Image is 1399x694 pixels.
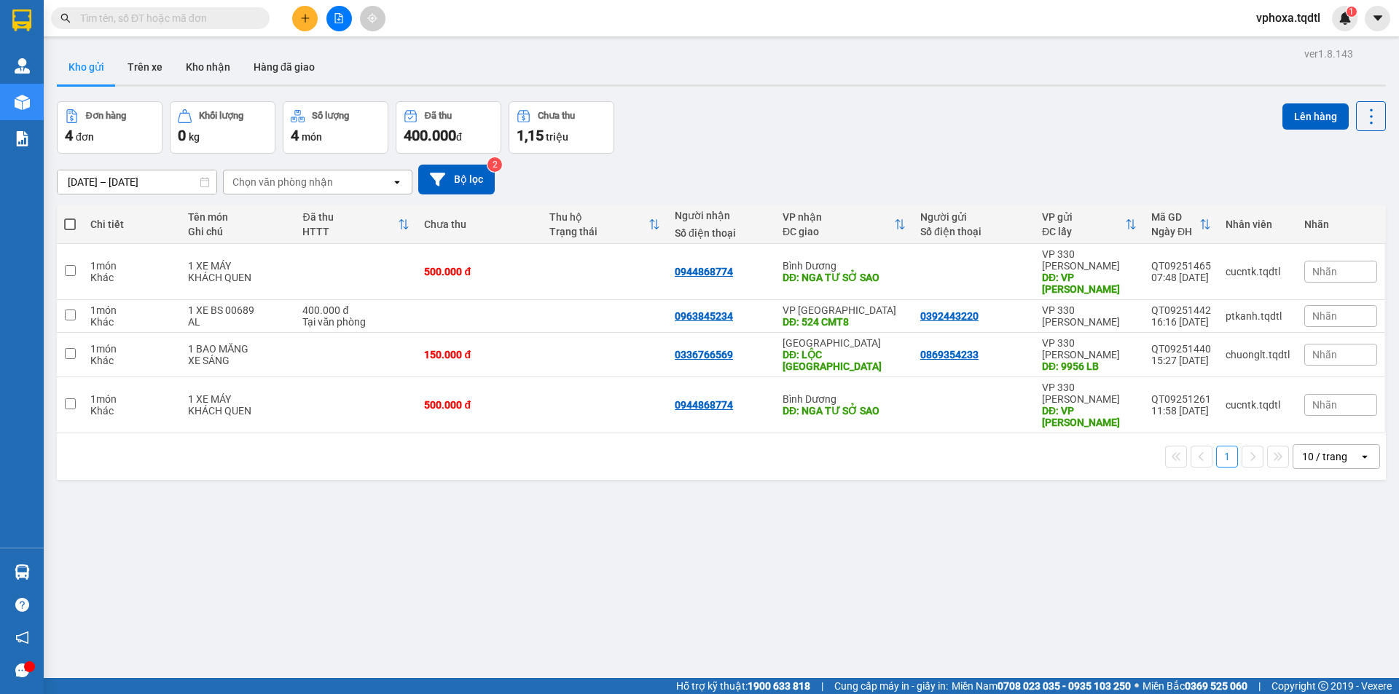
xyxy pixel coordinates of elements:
[1282,103,1349,130] button: Lên hàng
[1151,393,1211,405] div: QT09251261
[189,131,200,143] span: kg
[57,50,116,84] button: Kho gửi
[86,111,126,121] div: Đơn hàng
[1143,678,1247,694] span: Miền Bắc
[1304,218,1377,230] div: Nhãn
[1151,304,1211,316] div: QT09251442
[549,226,648,237] div: Trạng thái
[920,211,1027,223] div: Người gửi
[15,58,30,74] img: warehouse-icon
[425,111,452,121] div: Đã thu
[1151,316,1211,328] div: 16:16 [DATE]
[188,260,289,272] div: 1 XE MÁY
[1135,683,1139,689] span: ⚪️
[920,349,979,360] div: 0869354233
[90,272,173,283] div: Khác
[367,13,377,23] span: aim
[783,226,894,237] div: ĐC giao
[1226,266,1290,277] div: cucntk.tqdtl
[783,211,894,223] div: VP nhận
[424,218,535,230] div: Chưa thu
[783,349,906,372] div: DĐ: LỘC NINH BÌNH PHƯỚC
[538,111,575,121] div: Chưa thu
[1151,272,1211,283] div: 07:48 [DATE]
[178,127,186,144] span: 0
[174,50,242,84] button: Kho nhận
[302,316,409,328] div: Tại văn phòng
[80,10,252,26] input: Tìm tên, số ĐT hoặc mã đơn
[676,678,810,694] span: Hỗ trợ kỹ thuật:
[58,170,216,194] input: Select a date range.
[1371,12,1384,25] span: caret-down
[1226,310,1290,322] div: ptkanh.tqdtl
[312,111,349,121] div: Số lượng
[65,127,73,144] span: 4
[302,131,322,143] span: món
[783,316,906,328] div: DĐ: 524 CMT8
[302,211,398,223] div: Đã thu
[1151,355,1211,366] div: 15:27 [DATE]
[90,393,173,405] div: 1 món
[1151,226,1199,237] div: Ngày ĐH
[775,205,913,244] th: Toggle SortBy
[675,310,733,322] div: 0963845234
[920,310,979,322] div: 0392443220
[1042,211,1125,223] div: VP gửi
[57,101,162,154] button: Đơn hàng4đơn
[188,304,289,316] div: 1 XE BS 00689
[188,343,289,355] div: 1 BAO MĂNG
[90,355,173,366] div: Khác
[242,50,326,84] button: Hàng đã giao
[1318,681,1328,691] span: copyright
[1312,349,1337,360] span: Nhãn
[1042,304,1137,328] div: VP 330 [PERSON_NAME]
[391,176,403,188] svg: open
[675,349,733,360] div: 0336766569
[188,226,289,237] div: Ghi chú
[360,6,385,31] button: aim
[1258,678,1261,694] span: |
[546,131,568,143] span: triệu
[424,266,535,277] div: 500.000 đ
[188,405,289,417] div: KHÁCH QUEN
[821,678,823,694] span: |
[15,564,30,580] img: warehouse-icon
[1042,272,1137,295] div: DĐ: VP LONG HƯNG
[90,260,173,272] div: 1 món
[1359,451,1371,462] svg: open
[783,272,906,283] div: DĐ: NGA TƯ SỞ SAO
[542,205,667,244] th: Toggle SortBy
[675,227,768,239] div: Số điện thoại
[12,9,31,31] img: logo-vxr
[1042,405,1137,428] div: DĐ: VP LONG HƯNG
[1185,680,1247,692] strong: 0369 525 060
[188,316,289,328] div: AL
[1312,266,1337,277] span: Nhãn
[1312,399,1337,411] span: Nhãn
[232,175,333,189] div: Chọn văn phòng nhận
[487,157,502,172] sup: 2
[292,6,318,31] button: plus
[783,337,906,349] div: [GEOGRAPHIC_DATA]
[1304,46,1353,62] div: ver 1.8.143
[834,678,948,694] span: Cung cấp máy in - giấy in:
[1151,211,1199,223] div: Mã GD
[188,355,289,366] div: XE SÁNG
[1042,337,1137,360] div: VP 330 [PERSON_NAME]
[998,680,1131,692] strong: 0708 023 035 - 0935 103 250
[15,131,30,146] img: solution-icon
[404,127,456,144] span: 400.000
[675,266,733,277] div: 0944868774
[76,131,94,143] span: đơn
[1042,382,1137,405] div: VP 330 [PERSON_NAME]
[283,101,388,154] button: Số lượng4món
[90,343,173,355] div: 1 món
[1226,399,1290,411] div: cucntk.tqdtl
[1035,205,1144,244] th: Toggle SortBy
[549,211,648,223] div: Thu hộ
[90,218,173,230] div: Chi tiết
[783,393,906,405] div: Bình Dương
[783,304,906,316] div: VP [GEOGRAPHIC_DATA]
[300,13,310,23] span: plus
[326,6,352,31] button: file-add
